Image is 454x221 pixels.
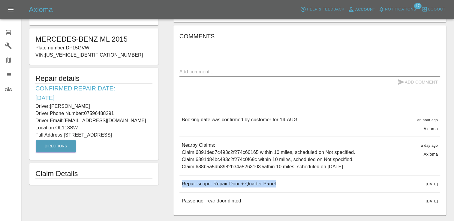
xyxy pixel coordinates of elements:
p: Full Address: [STREET_ADDRESS] [35,131,152,139]
p: VIN: [US_VEHICLE_IDENTIFICATION_NUMBER] [35,52,152,59]
button: Notifications [377,5,418,14]
h5: Axioma [29,5,53,14]
p: Driver: [PERSON_NAME] [35,103,152,110]
button: Logout [420,5,447,14]
p: Driver Email: [EMAIL_ADDRESS][DOMAIN_NAME] [35,117,152,124]
h1: Claim Details [35,169,152,178]
span: Notifications [385,6,416,13]
h5: Repair details [35,74,152,83]
p: Nearby Claims: Claim 6891ded7c493c2f274c60165 within 10 miles, scheduled on Not specified. Claim ... [182,142,355,170]
p: Location: OL113SW [35,124,152,131]
span: Logout [428,6,445,13]
span: Help & Feedback [307,6,344,13]
p: Driver Phone Number: 07596488291 [35,110,152,117]
h6: Confirmed Repair Date: [DATE] [35,84,152,103]
p: Repair scope: Repair Door + Quarter Panel [182,180,276,187]
span: [DATE] [426,199,438,203]
a: Account [346,5,377,14]
span: Account [355,6,375,13]
p: Booking date was confirmed by customer for 14-AUG [182,116,297,123]
span: 17 [414,3,421,9]
p: Plate number: DF15GVW [35,44,152,52]
p: Passenger rear door dinted [182,197,241,205]
button: Directions [36,140,76,152]
button: Open drawer [4,2,18,17]
button: Help & Feedback [299,5,346,14]
h1: MERCEDES-BENZ ML 2015 [35,34,152,44]
p: Axioma [423,126,438,132]
h6: Comments [179,31,440,41]
span: [DATE] [426,182,438,186]
p: Axioma [423,151,438,157]
span: a day ago [421,143,438,148]
span: an hour ago [417,118,438,122]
